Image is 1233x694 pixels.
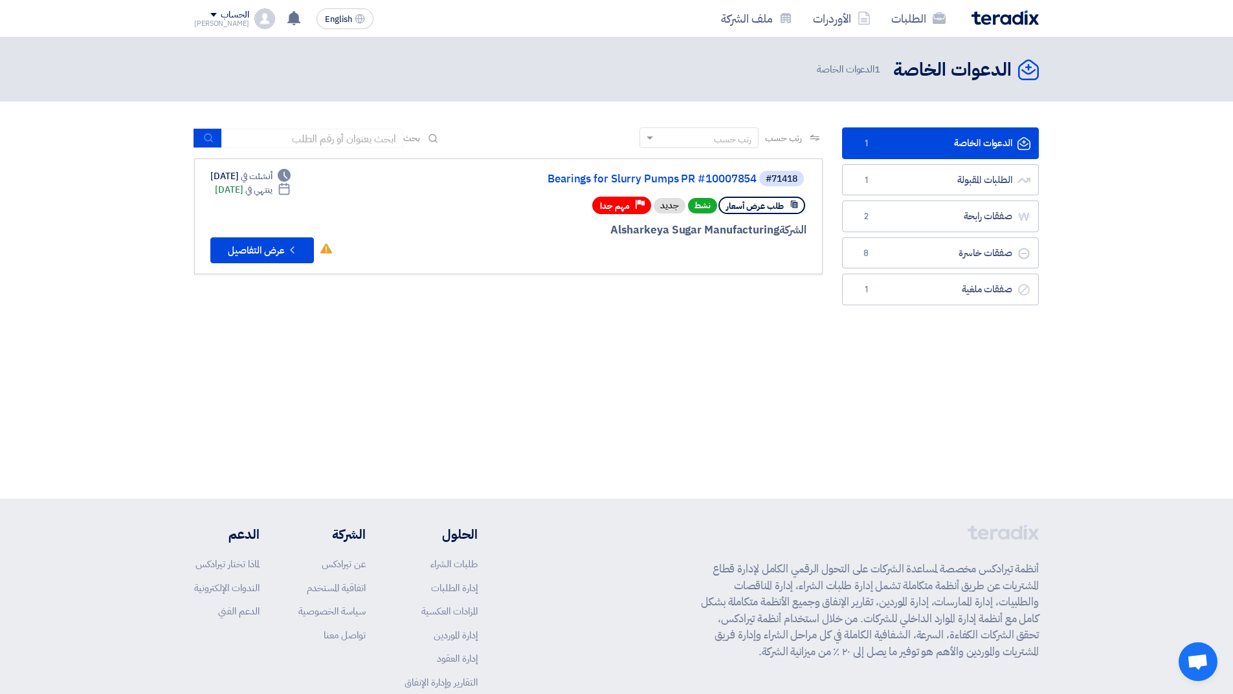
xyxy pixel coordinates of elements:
[858,137,874,150] span: 1
[215,183,291,197] div: [DATE]
[766,175,797,184] div: #71418
[194,525,260,544] li: الدعم
[803,3,881,34] a: الأوردرات
[842,164,1039,196] a: الطلبات المقبولة1
[437,651,478,666] a: إدارة العقود
[817,62,883,77] span: الدعوات الخاصة
[765,131,802,145] span: رتب حسب
[893,58,1012,83] h2: الدعوات الخاصة
[325,15,352,24] span: English
[195,557,260,571] a: لماذا تختار تيرادكس
[210,237,314,263] button: عرض التفاصيل
[842,201,1039,232] a: صفقات رابحة2
[317,8,373,29] button: English
[403,131,420,145] span: بحث
[495,222,806,239] div: Alsharkeya Sugar Manufacturing
[881,3,956,34] a: الطلبات
[1179,642,1217,681] div: Open chat
[221,10,249,21] div: الحساب
[254,8,275,29] img: profile_test.png
[858,210,874,223] span: 2
[714,133,751,146] div: رتب حسب
[245,183,272,197] span: ينتهي في
[222,129,403,148] input: ابحث بعنوان أو رقم الطلب
[779,222,807,238] span: الشركة
[600,200,630,212] span: مهم جدا
[972,10,1039,25] img: Teradix logo
[688,198,717,213] span: نشط
[858,174,874,187] span: 1
[430,557,478,571] a: طلبات الشراء
[842,274,1039,305] a: صفقات ملغية1
[858,247,874,260] span: 8
[842,127,1039,159] a: الدعوات الخاصة1
[858,283,874,296] span: 1
[434,628,478,642] a: إدارة الموردين
[405,675,478,689] a: التقارير وإدارة الإنفاق
[874,62,880,76] span: 1
[194,581,260,595] a: الندوات الإلكترونية
[324,628,366,642] a: تواصل معنا
[210,169,291,183] div: [DATE]
[298,604,366,618] a: سياسة الخصوصية
[298,525,366,544] li: الشركة
[654,198,685,213] div: جديد
[711,3,803,34] a: ملف الشركة
[726,200,784,212] span: طلب عرض أسعار
[194,20,249,27] div: [PERSON_NAME]
[842,237,1039,269] a: صفقات خاسرة8
[218,604,260,618] a: الدعم الفني
[322,557,366,571] a: عن تيرادكس
[405,525,478,544] li: الحلول
[431,581,478,595] a: إدارة الطلبات
[241,169,272,183] span: أنشئت في
[421,604,478,618] a: المزادات العكسية
[701,561,1039,660] p: أنظمة تيرادكس مخصصة لمساعدة الشركات على التحول الرقمي الكامل لإدارة قطاع المشتريات عن طريق أنظمة ...
[307,581,366,595] a: اتفاقية المستخدم
[498,173,757,185] a: Bearings for Slurry Pumps PR #10007854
